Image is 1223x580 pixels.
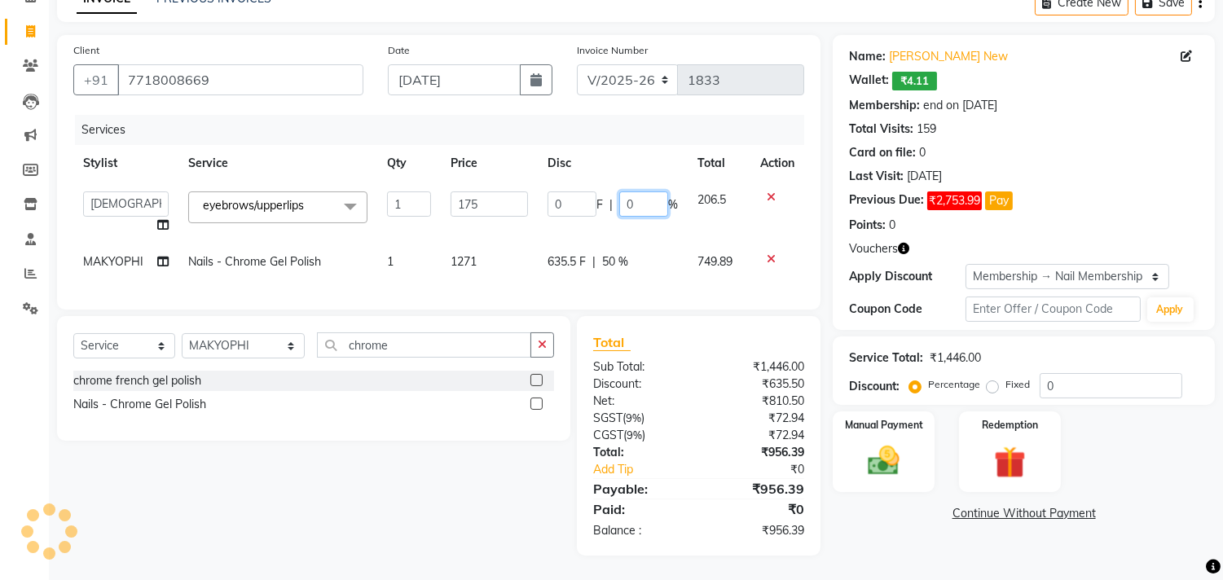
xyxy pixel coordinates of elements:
[930,349,981,367] div: ₹1,446.00
[849,144,916,161] div: Card on file:
[889,48,1008,65] a: [PERSON_NAME] New
[377,145,441,182] th: Qty
[581,376,699,393] div: Discount:
[699,393,817,410] div: ₹810.50
[538,145,688,182] th: Disc
[849,48,886,65] div: Name:
[907,168,942,185] div: [DATE]
[451,254,477,269] span: 1271
[602,253,628,270] span: 50 %
[836,505,1212,522] a: Continue Without Payment
[83,254,143,269] span: MAKYOPHI
[928,377,980,392] label: Percentage
[581,499,699,519] div: Paid:
[919,144,926,161] div: 0
[699,358,817,376] div: ₹1,446.00
[593,428,623,442] span: CGST
[581,427,699,444] div: ( )
[1147,297,1194,322] button: Apply
[626,411,641,424] span: 9%
[593,411,622,425] span: SGST
[849,72,889,90] div: Wallet:
[849,240,898,257] span: Vouchers
[849,97,920,114] div: Membership:
[203,198,304,213] span: eyebrows/upperlips
[304,198,311,213] a: x
[849,217,886,234] div: Points:
[75,115,816,145] div: Services
[581,358,699,376] div: Sub Total:
[388,43,410,58] label: Date
[592,253,596,270] span: |
[73,372,201,389] div: chrome french gel polish
[858,442,909,479] img: _cash.svg
[985,191,1013,210] button: Pay
[982,418,1038,433] label: Redemption
[178,145,377,182] th: Service
[73,43,99,58] label: Client
[849,191,924,210] div: Previous Due:
[593,334,631,351] span: Total
[984,442,1036,482] img: _gift.svg
[699,376,817,393] div: ₹635.50
[441,145,538,182] th: Price
[719,461,817,478] div: ₹0
[849,268,966,285] div: Apply Discount
[697,192,726,207] span: 206.5
[609,196,613,213] span: |
[596,196,603,213] span: F
[699,427,817,444] div: ₹72.94
[387,254,394,269] span: 1
[577,43,648,58] label: Invoice Number
[699,410,817,427] div: ₹72.94
[73,64,119,95] button: +91
[849,121,913,138] div: Total Visits:
[668,196,678,213] span: %
[548,253,586,270] span: 635.5 F
[966,297,1140,322] input: Enter Offer / Coupon Code
[923,97,997,114] div: end on [DATE]
[927,191,982,210] span: ₹2,753.99
[889,217,895,234] div: 0
[1005,377,1030,392] label: Fixed
[845,418,923,433] label: Manual Payment
[581,393,699,410] div: Net:
[73,396,206,413] div: Nails - Chrome Gel Polish
[697,254,732,269] span: 749.89
[581,461,719,478] a: Add Tip
[917,121,936,138] div: 159
[581,444,699,461] div: Total:
[117,64,363,95] input: Search by Name/Mobile/Email/Code
[188,254,321,269] span: Nails - Chrome Gel Polish
[627,428,642,442] span: 9%
[849,301,966,318] div: Coupon Code
[849,349,923,367] div: Service Total:
[581,479,699,499] div: Payable:
[688,145,750,182] th: Total
[892,72,937,90] span: ₹4.11
[581,410,699,427] div: ( )
[73,145,178,182] th: Stylist
[317,332,531,358] input: Search or Scan
[699,479,817,499] div: ₹956.39
[699,499,817,519] div: ₹0
[849,168,904,185] div: Last Visit:
[699,444,817,461] div: ₹956.39
[699,522,817,539] div: ₹956.39
[750,145,804,182] th: Action
[849,378,900,395] div: Discount:
[581,522,699,539] div: Balance :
